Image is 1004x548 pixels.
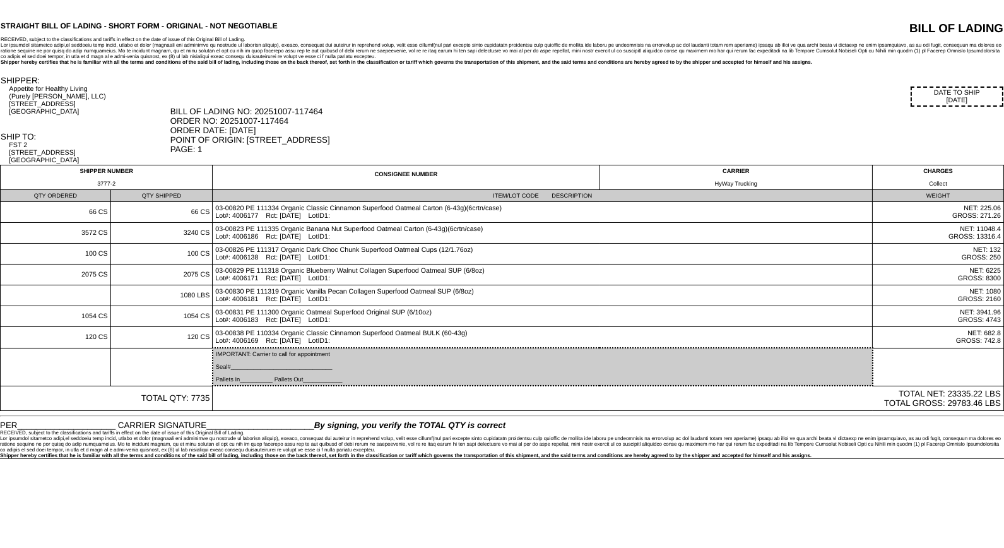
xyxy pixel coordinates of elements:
div: HyWay Trucking [603,181,870,187]
td: IMPORTANT: Carrier to call for appointment Seal#_______________________________ Pallets In_______... [213,348,873,386]
td: CONSIGNEE NUMBER [213,165,599,190]
td: 1054 CS [110,306,213,327]
td: SHIPPER NUMBER [1,165,213,190]
div: SHIPPER: [1,76,169,85]
td: NET: 11048.4 GROSS: 13316.4 [873,223,1004,244]
td: 100 CS [1,244,111,265]
td: 03-00838 PE 110334 Organic Classic Cinnamon Superfood Oatmeal BULK (60-43g) Lot#: 4006169 Rct: [D... [213,327,873,348]
td: 03-00826 PE 111317 Organic Dark Choc Chunk Superfood Oatmeal Cups (12/1.76oz) Lot#: 4006138 Rct: ... [213,244,873,265]
td: 1054 CS [1,306,111,327]
div: DATE TO SHIP [DATE] [911,86,1003,107]
div: 3777-2 [3,181,210,187]
td: NET: 225.06 GROSS: 271.26 [873,202,1004,223]
div: FST 2 [STREET_ADDRESS] [GEOGRAPHIC_DATA] [9,141,168,164]
span: By signing, you verify the TOTAL QTY is correct [314,420,505,430]
div: Shipper hereby certifies that he is familiar with all the terms and conditions of the said bill o... [1,59,1003,65]
td: NET: 1080 GROSS: 2160 [873,285,1004,306]
td: ITEM/LOT CODE DESCRIPTION [213,190,873,202]
td: 120 CS [110,327,213,348]
td: 03-00831 PE 111300 Organic Oatmeal Superfood Original SUP (6/10oz) Lot#: 4006183 Rct: [DATE] LotID1: [213,306,873,327]
td: NET: 132 GROSS: 250 [873,244,1004,265]
td: TOTAL NET: 23335.22 LBS TOTAL GROSS: 29783.46 LBS [213,386,1004,411]
td: NET: 3941.96 GROSS: 4743 [873,306,1004,327]
td: WEIGHT [873,190,1004,202]
td: TOTAL QTY: 7735 [1,386,213,411]
div: SHIP TO: [1,132,169,141]
div: Collect [875,181,1001,187]
td: 100 CS [110,244,213,265]
td: 3240 CS [110,223,213,244]
td: CHARGES [873,165,1004,190]
td: 03-00830 PE 111319 Organic Vanilla Pecan Collagen Superfood Oatmeal SUP (6/8oz) Lot#: 4006181 Rct... [213,285,873,306]
td: NET: 6225 GROSS: 8300 [873,265,1004,285]
div: Appetite for Healthy Living (Purely [PERSON_NAME], LLC) [STREET_ADDRESS] [GEOGRAPHIC_DATA] [9,85,168,116]
td: 03-00820 PE 111334 Organic Classic Cinnamon Superfood Oatmeal Carton (6-43g)(6crtn/case) Lot#: 40... [213,202,873,223]
td: 03-00823 PE 111335 Organic Banana Nut Superfood Oatmeal Carton (6-43g)(6crtn/case) Lot#: 4006186 ... [213,223,873,244]
td: 66 CS [110,202,213,223]
td: 3572 CS [1,223,111,244]
td: 66 CS [1,202,111,223]
td: 1080 LBS [110,285,213,306]
div: BILL OF LADING [736,21,1003,35]
td: 120 CS [1,327,111,348]
td: 2075 CS [1,265,111,285]
td: 03-00829 PE 111318 Organic Blueberry Walnut Collagen Superfood Oatmeal SUP (6/8oz) Lot#: 4006171 ... [213,265,873,285]
td: QTY SHIPPED [110,190,213,202]
td: NET: 682.8 GROSS: 742.8 [873,327,1004,348]
div: BILL OF LADING NO: 20251007-117464 ORDER NO: 20251007-117464 ORDER DATE: [DATE] POINT OF ORIGIN: ... [170,107,1003,154]
td: 2075 CS [110,265,213,285]
td: QTY ORDERED [1,190,111,202]
td: CARRIER [599,165,873,190]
